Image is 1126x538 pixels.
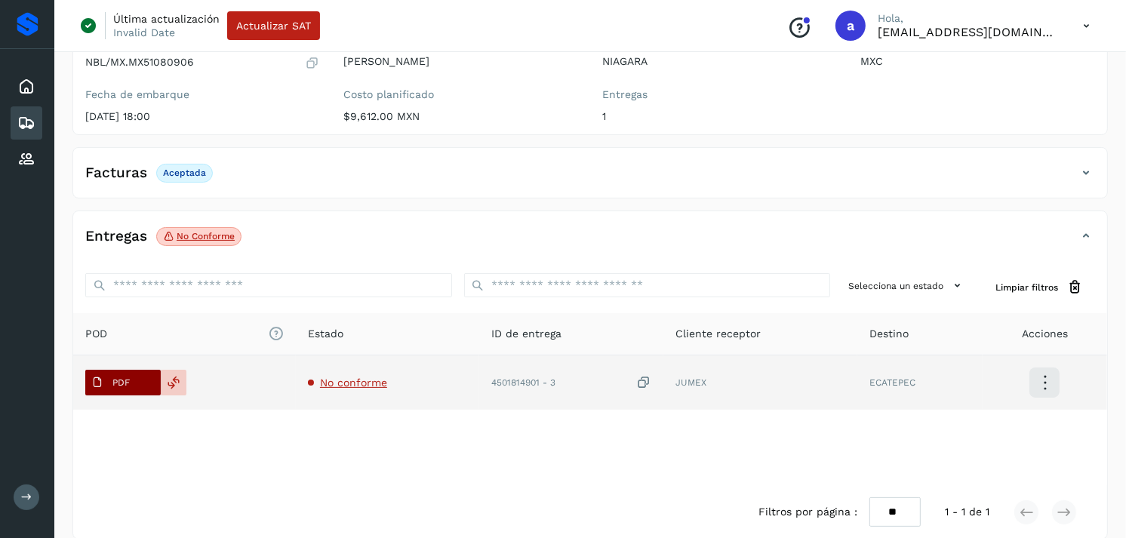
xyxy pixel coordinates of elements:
[161,370,186,395] div: Reemplazar POD
[602,110,837,123] p: 1
[177,231,235,241] p: No conforme
[73,223,1107,261] div: EntregasNo conforme
[85,88,320,101] label: Fecha de embarque
[85,56,194,69] p: NBL/MX.MX51080906
[320,377,387,389] span: No conforme
[308,326,343,342] span: Estado
[344,110,579,123] p: $9,612.00 MXN
[602,55,837,68] p: NIAGARA
[85,370,161,395] button: PDF
[857,355,982,410] td: ECATEPEC
[73,160,1107,198] div: FacturasAceptada
[663,355,858,410] td: JUMEX
[236,20,311,31] span: Actualizar SAT
[602,88,837,101] label: Entregas
[85,228,147,245] h4: Entregas
[861,55,1096,68] p: MXC
[491,326,561,342] span: ID de entrega
[344,55,579,68] p: [PERSON_NAME]
[11,70,42,103] div: Inicio
[675,326,761,342] span: Cliente receptor
[945,504,989,520] span: 1 - 1 de 1
[1022,326,1068,342] span: Acciones
[842,273,971,298] button: Selecciona un estado
[85,326,284,342] span: POD
[983,273,1095,301] button: Limpiar filtros
[113,26,175,39] p: Invalid Date
[878,25,1059,39] p: alejperez@niagarawater.com
[11,143,42,176] div: Proveedores
[112,377,130,388] p: PDF
[491,375,651,391] div: 4501814901 - 3
[163,168,206,178] p: Aceptada
[227,11,320,40] button: Actualizar SAT
[85,110,320,123] p: [DATE] 18:00
[344,88,579,101] label: Costo planificado
[869,326,909,342] span: Destino
[11,106,42,140] div: Embarques
[113,12,220,26] p: Última actualización
[878,12,1059,25] p: Hola,
[758,504,857,520] span: Filtros por página :
[995,281,1058,294] span: Limpiar filtros
[85,164,147,182] h4: Facturas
